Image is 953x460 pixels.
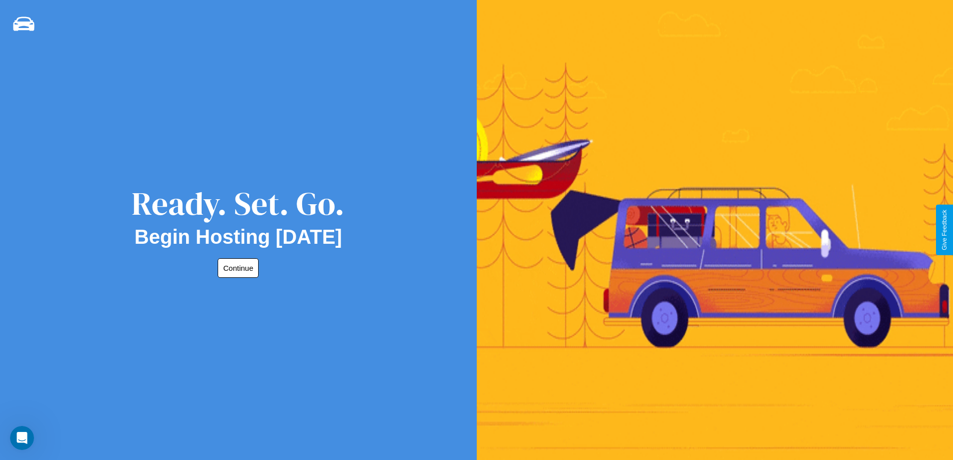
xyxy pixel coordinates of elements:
[135,226,342,248] h2: Begin Hosting [DATE]
[10,426,34,450] iframe: Intercom live chat
[218,258,259,278] button: Continue
[132,181,345,226] div: Ready. Set. Go.
[941,210,948,250] div: Give Feedback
